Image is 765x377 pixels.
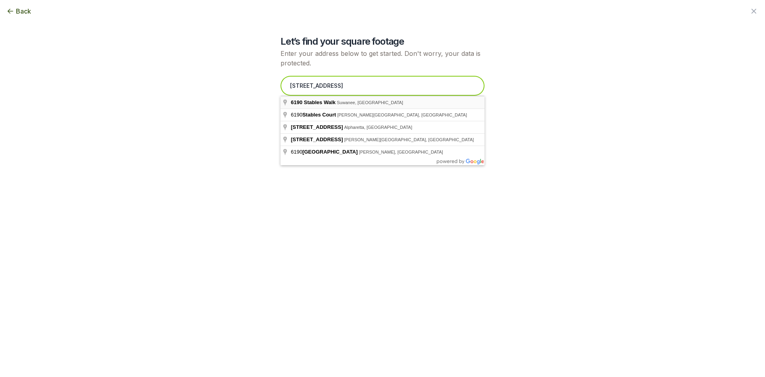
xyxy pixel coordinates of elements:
[291,124,343,130] span: [STREET_ADDRESS]
[280,76,484,96] input: Enter your address
[291,149,359,155] span: 6190
[344,125,412,130] span: Alpharetta, [GEOGRAPHIC_DATA]
[302,112,336,118] span: Stables Court
[337,113,467,117] span: [PERSON_NAME][GEOGRAPHIC_DATA], [GEOGRAPHIC_DATA]
[359,150,443,154] span: [PERSON_NAME], [GEOGRAPHIC_DATA]
[280,35,484,48] h2: Let’s find your square footage
[302,149,358,155] span: [GEOGRAPHIC_DATA]
[291,112,337,118] span: 6190
[304,99,336,105] span: Stables Walk
[16,6,31,16] span: Back
[280,49,484,68] p: Enter your address below to get started. Don't worry, your data is protected.
[291,99,302,105] span: 6190
[6,6,31,16] button: Back
[291,136,343,142] span: [STREET_ADDRESS]
[337,100,403,105] span: Suwanee, [GEOGRAPHIC_DATA]
[344,137,474,142] span: [PERSON_NAME][GEOGRAPHIC_DATA], [GEOGRAPHIC_DATA]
